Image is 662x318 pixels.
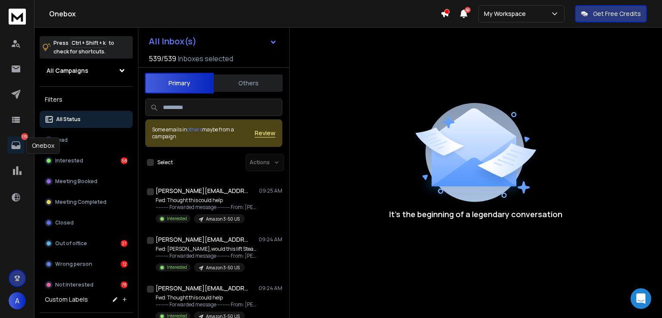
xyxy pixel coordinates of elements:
[157,159,173,166] label: Select
[40,173,133,190] button: Meeting Booked
[55,240,87,247] p: Out of office
[40,62,133,79] button: All Campaigns
[156,253,259,259] p: ---------- Forwarded message --------- From: [PERSON_NAME]
[55,157,83,164] p: Interested
[156,235,250,244] h1: [PERSON_NAME][EMAIL_ADDRESS][DOMAIN_NAME]
[167,215,187,222] p: Interested
[40,111,133,128] button: All Status
[206,216,240,222] p: Amazon 3-50 US
[156,301,259,308] p: ---------- Forwarded message --------- From: [PERSON_NAME]
[167,264,187,271] p: Interested
[9,9,26,25] img: logo
[149,53,176,64] span: 539 / 539
[53,39,114,56] p: Press to check for shortcuts.
[40,152,133,169] button: Interested58
[7,137,25,154] a: 175
[40,94,133,106] h3: Filters
[121,281,128,288] div: 78
[156,294,259,301] p: Fwd: Thought this could help
[575,5,647,22] button: Get Free Credits
[26,137,60,154] div: Onebox
[40,214,133,231] button: Closed
[40,235,133,252] button: Out of office27
[21,133,28,140] p: 175
[47,66,88,75] h1: All Campaigns
[45,295,88,304] h3: Custom Labels
[9,292,26,309] button: A
[55,199,106,206] p: Meeting Completed
[187,126,202,133] span: others
[156,204,259,211] p: ---------- Forwarded message --------- From: [PERSON_NAME]
[40,131,133,149] button: Lead
[121,261,128,268] div: 12
[156,187,250,195] h1: [PERSON_NAME][EMAIL_ADDRESS][DOMAIN_NAME]
[156,197,259,204] p: Fwd: Thought this could help
[255,129,275,137] button: Review
[142,33,284,50] button: All Inbox(s)
[156,246,259,253] p: Fwd: [PERSON_NAME],would this lift SteamGoggle’s
[149,37,197,46] h1: All Inbox(s)
[55,261,92,268] p: Wrong person
[389,208,562,220] p: It’s the beginning of a legendary conversation
[152,126,255,140] div: Some emails in maybe from a campaign
[56,116,81,123] p: All Status
[55,137,68,143] p: Lead
[259,285,282,292] p: 09:24 AM
[156,284,250,293] h1: [PERSON_NAME][EMAIL_ADDRESS][DOMAIN_NAME]
[465,7,471,13] span: 50
[55,219,74,226] p: Closed
[484,9,529,18] p: My Workspace
[206,265,240,271] p: Amazon 3-50 US
[593,9,641,18] p: Get Free Credits
[70,38,107,48] span: Ctrl + Shift + k
[145,73,214,94] button: Primary
[49,9,440,19] h1: Onebox
[259,187,282,194] p: 09:25 AM
[631,288,651,309] div: Open Intercom Messenger
[55,281,94,288] p: Not Interested
[40,256,133,273] button: Wrong person12
[259,236,282,243] p: 09:24 AM
[40,276,133,293] button: Not Interested78
[40,193,133,211] button: Meeting Completed
[121,240,128,247] div: 27
[121,157,128,164] div: 58
[214,74,283,93] button: Others
[55,178,97,185] p: Meeting Booked
[178,53,233,64] h3: Inboxes selected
